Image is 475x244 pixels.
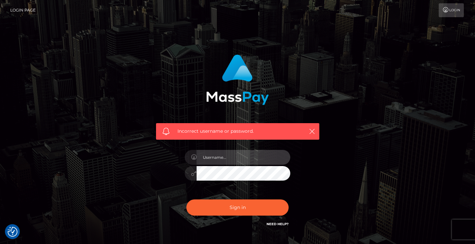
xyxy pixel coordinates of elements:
img: MassPay Login [206,54,269,105]
a: Login [439,3,464,17]
span: Incorrect username or password. [177,128,298,135]
a: Login Page [10,3,36,17]
button: Consent Preferences [8,227,17,237]
input: Username... [197,150,290,165]
a: Need Help? [267,222,289,226]
img: Revisit consent button [8,227,17,237]
button: Sign in [186,199,289,216]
